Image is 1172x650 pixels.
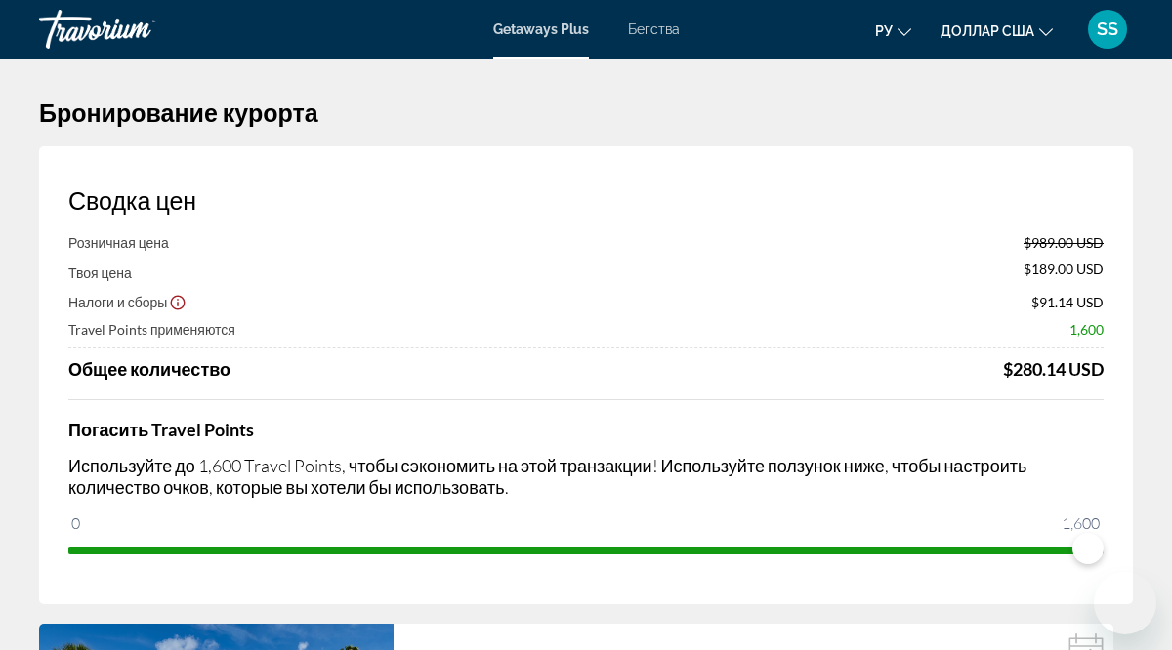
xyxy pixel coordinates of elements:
a: Бегства [628,21,680,37]
h3: Сводка цен [68,185,1104,215]
h1: Бронирование курорта [39,98,1133,127]
ngx-slider: ngx-slider [68,547,1104,550]
button: Show Taxes and Fees disclaimer [169,293,187,310]
span: ngx-slider [1072,533,1104,564]
button: Изменить валюту [941,17,1053,45]
button: Изменить язык [875,17,911,45]
span: 1,600 [1069,321,1104,338]
span: Розничная цена [68,234,169,251]
span: 0 [68,511,83,535]
span: $189.00 USD [1024,261,1104,282]
font: ру [875,23,893,39]
a: Травориум [39,4,234,55]
iframe: Кнопка для запуска окна сообщений [1094,572,1156,634]
span: 1,600 [1059,511,1103,535]
font: SS [1097,19,1118,39]
span: Travel Points применяются [68,321,235,338]
span: Налоги и сборы [68,294,167,310]
span: $989.00 USD [1024,234,1104,251]
div: $280.14 USD [1003,358,1104,380]
button: Show Taxes and Fees breakdown [68,292,187,311]
span: Общее количество [68,358,230,380]
span: $91.14 USD [1031,294,1104,310]
a: Getaways Plus [493,21,589,37]
p: Используйте до 1,600 Travel Points, чтобы сэкономить на этой транзакции! Используйте ползунок ниж... [68,455,1104,498]
font: доллар США [941,23,1034,39]
button: Меню пользователя [1082,9,1133,50]
span: Твоя цена [68,264,132,281]
h4: Погасить Travel Points [68,419,1104,440]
